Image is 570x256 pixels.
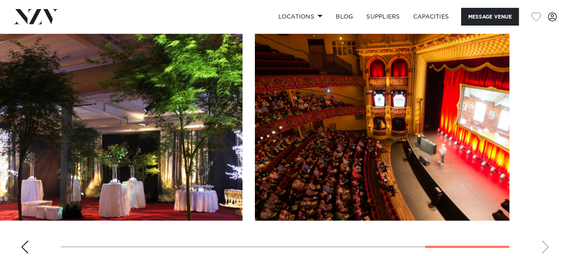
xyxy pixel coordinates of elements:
[13,9,58,24] img: nzv-logo.png
[255,34,509,221] swiper-slide: 9 / 9
[461,8,519,26] button: Message Venue
[271,8,329,26] a: Locations
[329,8,360,26] a: BLOG
[407,8,456,26] a: Capacities
[360,8,406,26] a: SUPPLIERS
